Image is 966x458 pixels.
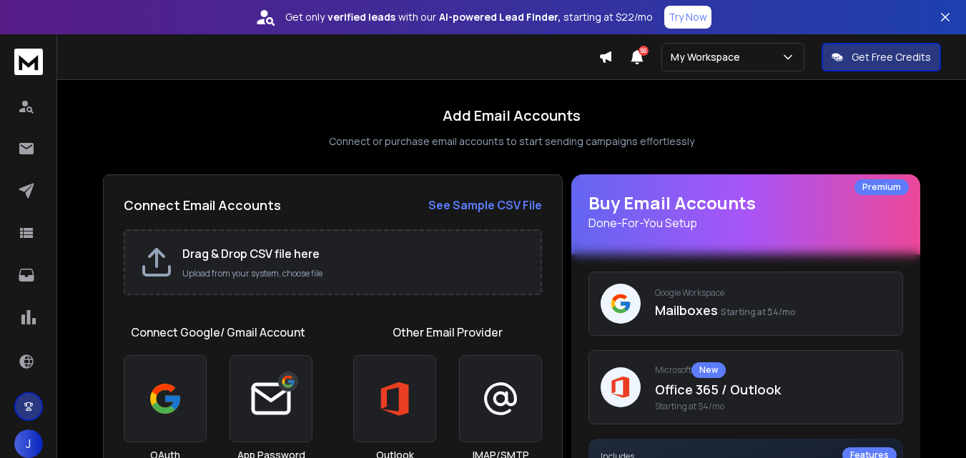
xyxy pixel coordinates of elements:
[655,300,891,320] p: Mailboxes
[182,268,526,279] p: Upload from your system, choose file
[822,43,941,71] button: Get Free Credits
[852,50,931,64] p: Get Free Credits
[669,10,707,24] p: Try Now
[588,214,903,232] p: Done-For-You Setup
[588,191,903,232] h1: Buy Email Accounts
[393,324,503,341] h1: Other Email Provider
[439,10,561,24] strong: AI-powered Lead Finder,
[691,362,726,378] div: New
[655,401,891,412] span: Starting at $4/mo
[639,46,649,56] span: 50
[124,195,281,215] h2: Connect Email Accounts
[655,362,891,378] p: Microsoft
[428,196,542,214] a: See Sample CSV File
[655,379,891,399] p: Office 365 / Outlook
[329,134,694,149] p: Connect or purchase email accounts to start sending campaigns effortlessly
[428,197,542,213] strong: See Sample CSV File
[664,6,711,29] button: Try Now
[131,324,305,341] h1: Connect Google/ Gmail Account
[285,10,653,24] p: Get only with our starting at $22/mo
[721,306,796,318] span: Starting at $4/mo
[655,287,891,299] p: Google Workspace
[443,106,581,126] h1: Add Email Accounts
[14,429,43,458] button: J
[182,245,526,262] h2: Drag & Drop CSV file here
[854,179,909,195] div: Premium
[671,50,746,64] p: My Workspace
[14,49,43,75] img: logo
[327,10,395,24] strong: verified leads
